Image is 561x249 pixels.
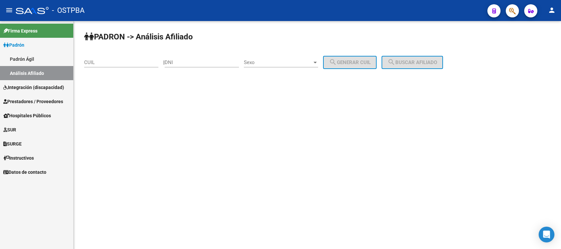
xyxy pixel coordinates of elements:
span: SURGE [3,140,22,147]
span: SUR [3,126,16,133]
span: Hospitales Públicos [3,112,51,119]
span: - OSTPBA [52,3,84,18]
span: Generar CUIL [329,59,371,65]
button: Generar CUIL [323,56,377,69]
span: Datos de contacto [3,169,46,176]
span: Firma Express [3,27,37,34]
mat-icon: menu [5,6,13,14]
strong: PADRON -> Análisis Afiliado [84,32,193,41]
span: Prestadores / Proveedores [3,98,63,105]
div: Open Intercom Messenger [539,227,554,242]
button: Buscar afiliado [382,56,443,69]
mat-icon: search [329,58,337,66]
span: Instructivos [3,154,34,162]
span: Integración (discapacidad) [3,84,64,91]
div: | [163,59,382,65]
span: Padrón [3,41,24,49]
span: Buscar afiliado [387,59,437,65]
mat-icon: search [387,58,395,66]
span: Sexo [244,59,312,65]
mat-icon: person [548,6,556,14]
